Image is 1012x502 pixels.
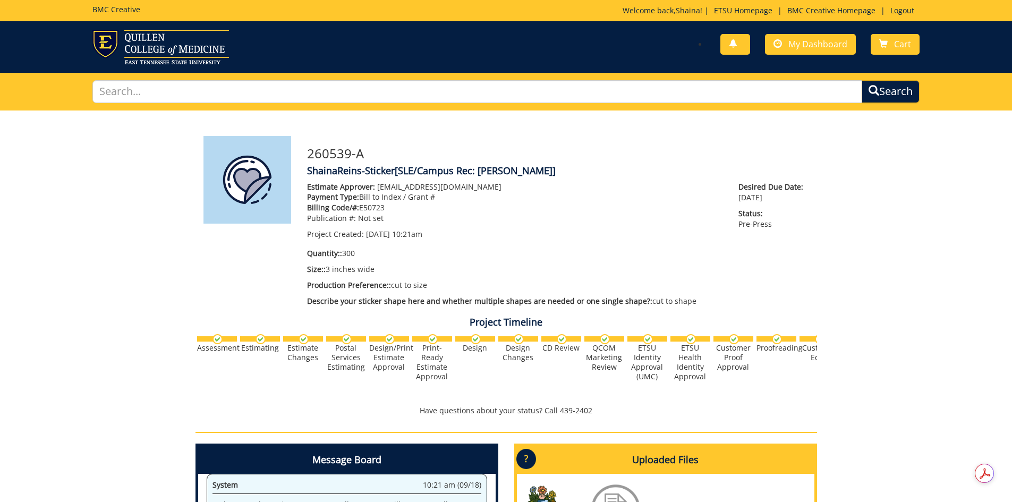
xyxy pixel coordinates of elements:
[738,208,809,219] span: Status:
[240,343,280,353] div: Estimating
[455,343,495,353] div: Design
[686,334,696,344] img: checkmark
[342,334,352,344] img: checkmark
[212,480,238,490] span: System
[600,334,610,344] img: checkmark
[307,166,809,176] h4: ShainaReins-Sticker
[307,280,723,291] p: cut to size
[709,5,778,15] a: ETSU Homepage
[885,5,920,15] a: Logout
[395,164,556,177] span: [SLE/Campus Rec: [PERSON_NAME]]
[713,343,753,372] div: Customer Proof Approval
[729,334,739,344] img: checkmark
[756,343,796,353] div: Proofreading
[212,334,223,344] img: checkmark
[92,30,229,64] img: ETSU logo
[198,446,496,474] h4: Message Board
[307,192,723,202] p: Bill to Index / Grant #
[516,449,536,469] p: ?
[92,5,140,13] h5: BMC Creative
[307,192,359,202] span: Payment Type:
[307,264,723,275] p: 3 inches wide
[92,80,863,103] input: Search...
[256,334,266,344] img: checkmark
[800,343,839,362] div: Customer Edits
[514,334,524,344] img: checkmark
[307,248,723,259] p: 300
[412,343,452,381] div: Print-Ready Estimate Approval
[307,296,723,307] p: cut to shape
[197,343,237,353] div: Assessment
[670,343,710,381] div: ETSU Health Identity Approval
[307,264,326,274] span: Size::
[369,343,409,372] div: Design/Print Estimate Approval
[385,334,395,344] img: checkmark
[815,334,825,344] img: checkmark
[738,182,809,203] p: [DATE]
[307,182,375,192] span: Estimate Approver:
[203,136,291,224] img: Product featured image
[428,334,438,344] img: checkmark
[423,480,481,490] span: 10:21 am (09/18)
[195,405,817,416] p: Have questions about your status? Call 439-2402
[738,182,809,192] span: Desired Due Date:
[471,334,481,344] img: checkmark
[765,34,856,55] a: My Dashboard
[283,343,323,362] div: Estimate Changes
[643,334,653,344] img: checkmark
[738,208,809,229] p: Pre-Press
[307,229,364,239] span: Project Created:
[788,38,847,50] span: My Dashboard
[299,334,309,344] img: checkmark
[541,343,581,353] div: CD Review
[307,202,723,213] p: E50723
[307,147,809,160] h3: 260539-A
[307,202,359,212] span: Billing Code/#:
[307,296,652,306] span: Describe your sticker shape here and whether multiple shapes are needed or one single shape?:
[862,80,920,103] button: Search
[358,213,384,223] span: Not set
[584,343,624,372] div: QCOM Marketing Review
[676,5,700,15] a: Shaina
[307,280,391,290] span: Production Preference::
[772,334,782,344] img: checkmark
[782,5,881,15] a: BMC Creative Homepage
[307,182,723,192] p: [EMAIL_ADDRESS][DOMAIN_NAME]
[627,343,667,381] div: ETSU Identity Approval (UMC)
[326,343,366,372] div: Postal Services Estimating
[307,213,356,223] span: Publication #:
[498,343,538,362] div: Design Changes
[871,34,920,55] a: Cart
[557,334,567,344] img: checkmark
[623,5,920,16] p: Welcome back, ! | | |
[195,317,817,328] h4: Project Timeline
[894,38,911,50] span: Cart
[517,446,814,474] h4: Uploaded Files
[366,229,422,239] span: [DATE] 10:21am
[307,248,342,258] span: Quantity::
